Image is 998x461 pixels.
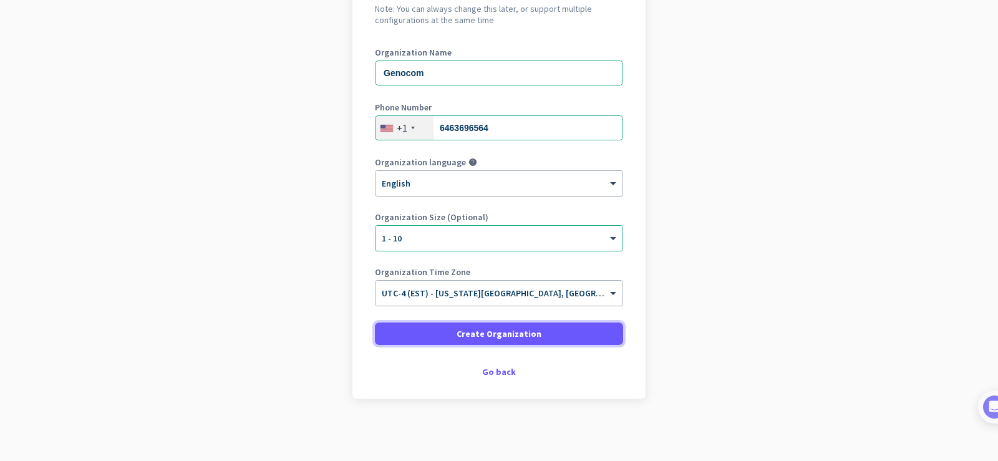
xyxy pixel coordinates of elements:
div: Go back [375,367,623,376]
button: Create Organization [375,323,623,345]
h2: Note: You can always change this later, or support multiple configurations at the same time [375,3,623,26]
label: Organization Time Zone [375,268,623,276]
span: Create Organization [457,328,541,340]
i: help [468,158,477,167]
label: Phone Number [375,103,623,112]
label: Organization Size (Optional) [375,213,623,221]
input: What is the name of your organization? [375,61,623,85]
div: +1 [397,122,407,134]
label: Organization language [375,158,466,167]
input: 201-555-0123 [375,115,623,140]
label: Organization Name [375,48,623,57]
